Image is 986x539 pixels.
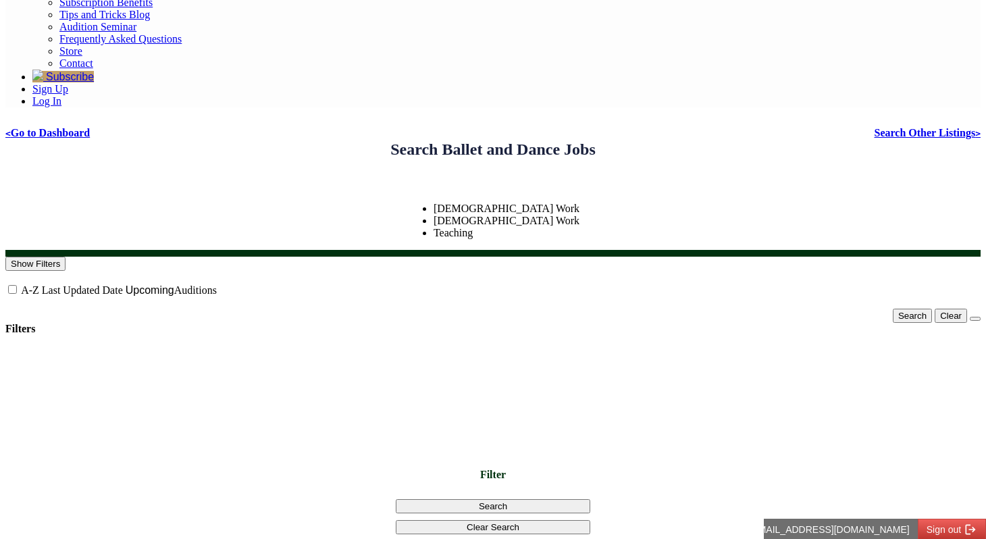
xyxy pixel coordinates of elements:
[5,128,11,138] code: <
[42,284,100,296] label: Last Updated
[975,128,981,138] code: >
[59,57,93,69] a: Contact
[126,284,174,296] span: Upcoming
[103,284,123,296] label: Date
[21,284,39,296] label: A-Z
[59,21,136,32] a: Audition Seminar
[32,95,61,107] a: Log In
[59,9,150,20] a: Tips and Tricks Blog
[5,127,90,138] a: <Go to Dashboard
[59,45,82,57] a: Store
[434,227,579,239] li: Teaching
[59,33,182,45] a: Frequently Asked Questions
[390,140,596,159] h2: Search Ballet and Dance Jobs
[434,215,579,227] li: [DEMOGRAPHIC_DATA] Work
[935,309,967,323] button: Clear
[126,284,217,296] label: Auditions
[396,520,590,534] button: Clear Search
[32,70,43,80] img: gem.svg
[5,323,35,335] h4: Filters
[32,83,68,95] a: Sign Up
[163,5,197,16] span: Sign out
[434,203,579,215] li: [DEMOGRAPHIC_DATA] Work
[5,257,66,271] button: Show Filters
[46,71,94,82] span: Subscribe
[893,309,932,323] button: Search
[5,323,981,482] h4: Filter
[970,317,981,321] button: Close
[32,71,94,82] a: Subscribe
[875,127,981,138] a: Search Other Listings>
[396,499,590,513] button: Search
